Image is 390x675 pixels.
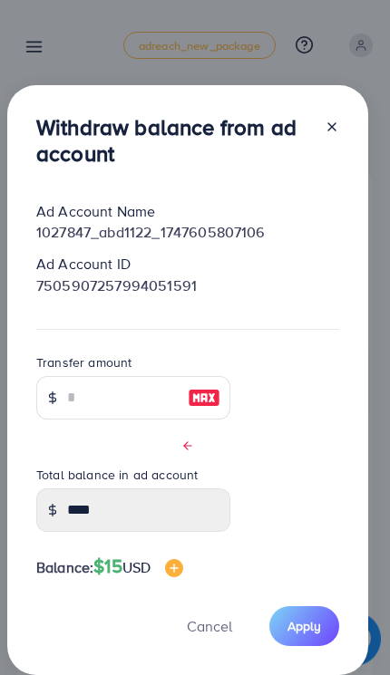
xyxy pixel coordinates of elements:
[122,557,151,577] span: USD
[36,466,198,484] label: Total balance in ad account
[22,275,354,296] div: 7505907257994051591
[22,201,354,222] div: Ad Account Name
[187,616,232,636] span: Cancel
[288,617,321,635] span: Apply
[93,555,183,578] h4: $15
[36,557,93,578] span: Balance:
[165,559,183,577] img: image
[269,606,339,645] button: Apply
[22,222,354,243] div: 1027847_abd1122_1747605807106
[188,387,220,409] img: image
[36,353,132,371] label: Transfer amount
[36,114,310,167] h3: Withdraw balance from ad account
[164,606,255,645] button: Cancel
[22,254,354,275] div: Ad Account ID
